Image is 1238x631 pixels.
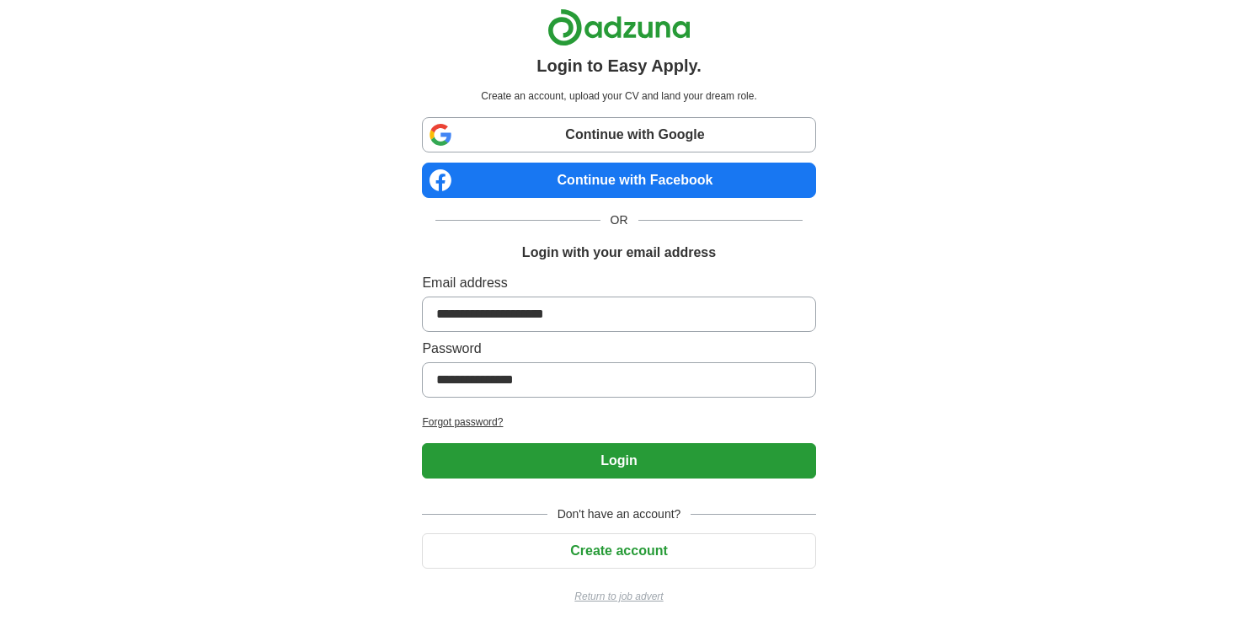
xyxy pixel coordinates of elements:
[547,8,691,46] img: Adzuna logo
[422,163,815,198] a: Continue with Facebook
[425,88,812,104] p: Create an account, upload your CV and land your dream role.
[422,533,815,569] button: Create account
[422,543,815,558] a: Create account
[600,211,638,229] span: OR
[422,273,815,293] label: Email address
[422,117,815,152] a: Continue with Google
[547,505,691,523] span: Don't have an account?
[422,339,815,359] label: Password
[422,414,815,430] a: Forgot password?
[536,53,702,78] h1: Login to Easy Apply.
[522,243,716,263] h1: Login with your email address
[422,443,815,479] button: Login
[422,589,815,604] a: Return to job advert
